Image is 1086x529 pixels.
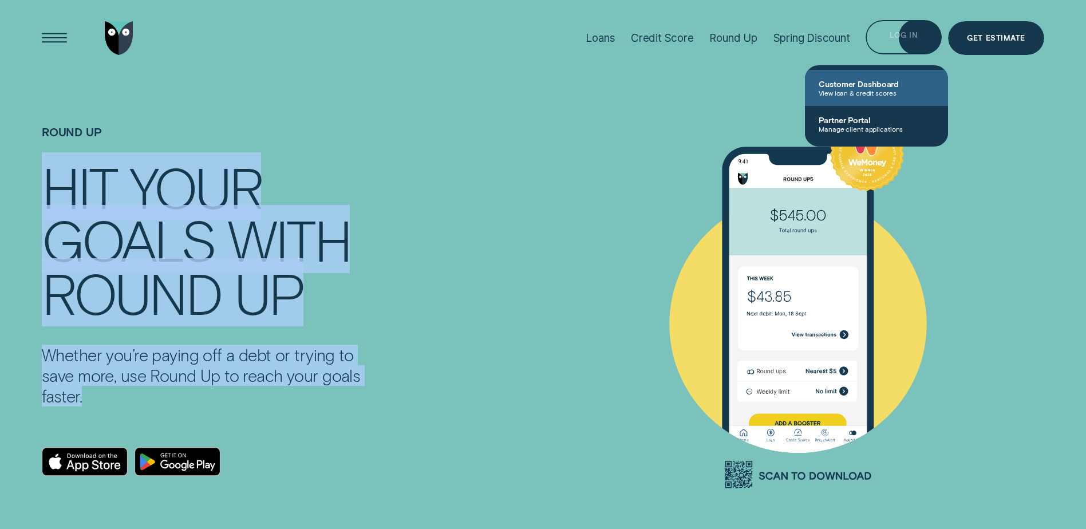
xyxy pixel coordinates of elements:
[819,115,934,125] span: Partner Portal
[866,20,942,54] button: Log in
[42,213,215,266] div: GOALS
[42,266,222,319] div: ROUND
[42,125,371,160] h1: Round Up
[805,70,948,106] a: Customer DashboardView loan & credit scores
[42,447,128,476] a: Download on the App Store
[586,31,615,45] div: Loans
[234,266,303,319] div: UP
[42,345,371,406] p: Whether you’re paying off a debt or trying to save more, use Round Up to reach your goals faster.
[890,32,918,39] div: Log in
[709,31,757,45] div: Round Up
[105,21,133,56] img: Wisr
[228,213,350,266] div: WITH
[631,31,694,45] div: Credit Score
[819,89,934,97] span: View loan & credit scores
[819,125,934,133] span: Manage client applications
[948,21,1044,56] a: Get Estimate
[129,160,261,214] div: YOUR
[37,21,72,56] button: Open Menu
[819,79,934,89] span: Customer Dashboard
[42,160,117,214] div: HIT
[135,447,220,476] a: Android App on Google Play
[42,160,371,319] h4: HIT YOUR GOALS WITH ROUND UP
[805,106,948,142] a: Partner PortalManage client applications
[773,31,850,45] div: Spring Discount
